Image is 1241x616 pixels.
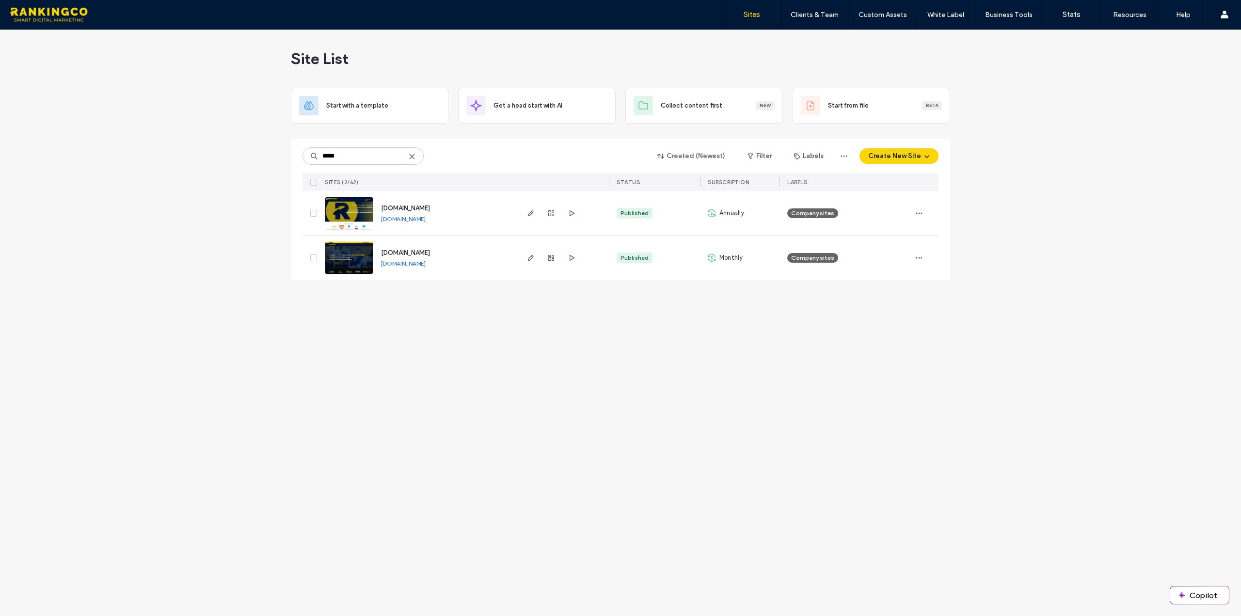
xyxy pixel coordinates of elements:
label: Business Tools [985,11,1033,19]
button: Labels [785,148,832,164]
span: Company sites [791,209,834,218]
div: Published [620,209,649,218]
span: Company sites [791,253,834,262]
span: SUBSCRIPTION [708,179,749,186]
div: Published [620,253,649,262]
label: Resources [1113,11,1146,19]
span: Annually [719,208,745,218]
div: Start with a template [291,88,448,124]
div: Collect content firstNew [625,88,783,124]
div: New [756,101,775,110]
label: Stats [1063,10,1081,19]
div: Get a head start with AI [458,88,616,124]
label: Help [1176,11,1191,19]
span: SITES (2/62) [325,179,358,186]
a: [DOMAIN_NAME] [381,205,430,212]
label: Custom Assets [859,11,907,19]
a: [DOMAIN_NAME] [381,260,426,267]
span: Start with a template [326,101,388,111]
label: Clients & Team [791,11,839,19]
span: Get a head start with AI [493,101,562,111]
span: Monthly [719,253,743,263]
a: [DOMAIN_NAME] [381,215,426,222]
button: Copilot [1170,586,1229,604]
span: Site List [291,49,349,68]
span: Collect content first [661,101,722,111]
label: Sites [744,10,760,19]
span: Start from file [828,101,869,111]
button: Created (Newest) [649,148,734,164]
a: [DOMAIN_NAME] [381,249,430,256]
div: Beta [922,101,942,110]
div: Start from fileBeta [793,88,950,124]
span: STATUS [617,179,640,186]
button: Create New Site [859,148,939,164]
span: LABELS [787,179,807,186]
button: Filter [738,148,781,164]
label: White Label [927,11,964,19]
